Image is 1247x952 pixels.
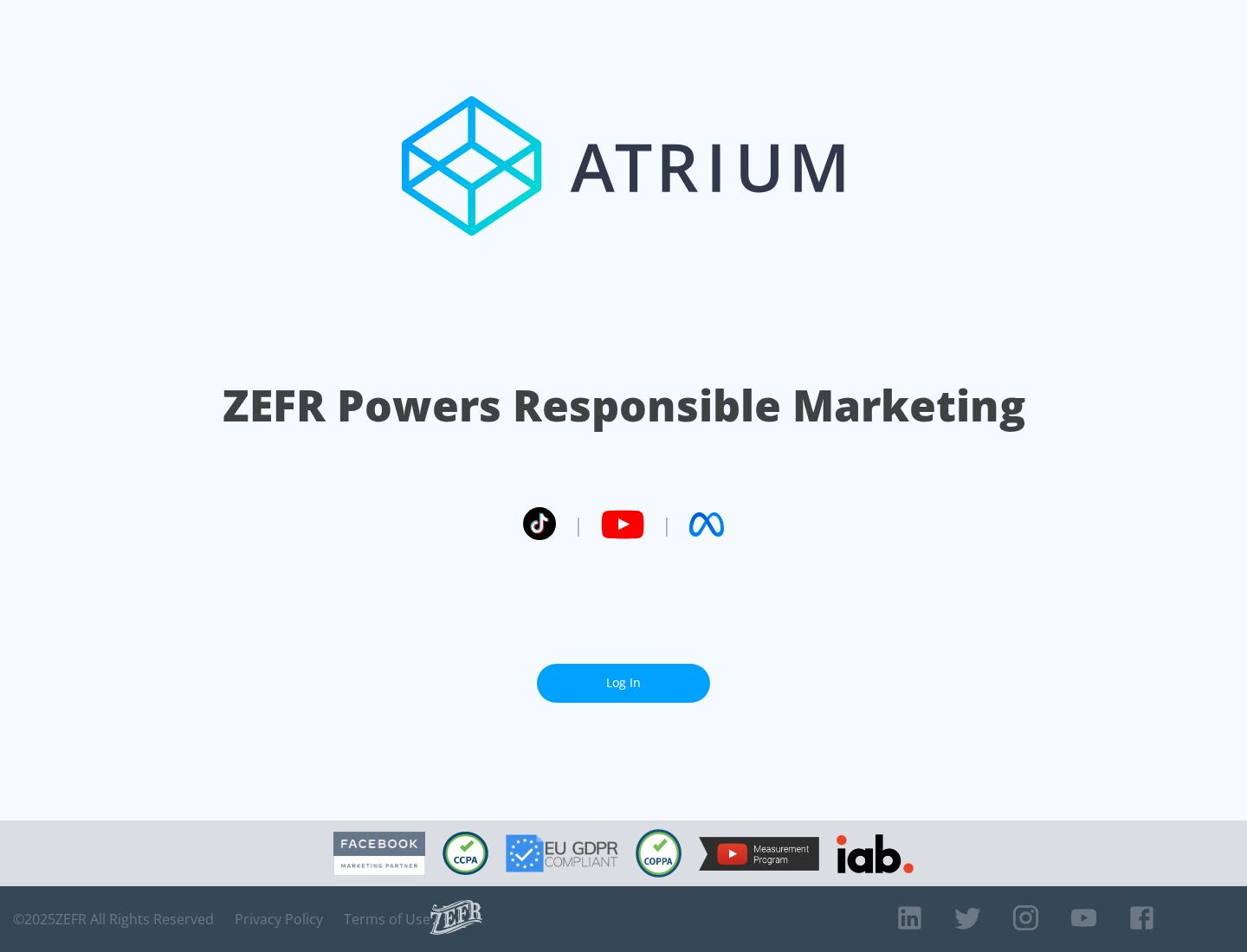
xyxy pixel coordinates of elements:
a: Privacy Policy [235,910,323,928]
h1: ZEFR Powers Responsible Marketing [223,376,1025,435]
a: Log In [537,664,710,703]
img: IAB [837,834,914,873]
img: GDPR Compliant [506,834,618,872]
a: Terms of Use [344,910,430,928]
span: | [662,511,672,537]
img: YouTube Measurement Program [699,837,819,871]
img: CCPA Compliant [443,832,488,875]
img: Facebook Marketing Partner [333,832,425,876]
img: COPPA Compliant [636,829,682,878]
span: © 2025 ZEFR All Rights Reserved [13,910,214,928]
span: | [573,511,584,537]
